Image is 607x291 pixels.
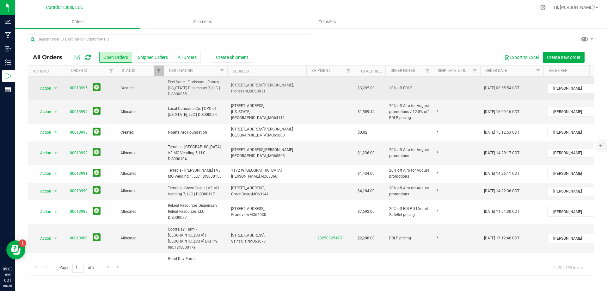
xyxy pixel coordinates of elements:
[120,188,160,194] span: Allocated
[548,187,595,196] span: [PERSON_NAME]
[5,73,11,79] inline-svg: Outbound
[311,68,330,73] a: Shipment
[249,239,255,244] span: MO
[122,68,135,73] a: Status
[19,239,26,247] iframe: Resource center unread badge
[3,266,12,283] p: 09:03 AM CDT
[231,83,294,87] span: [STREET_ADDRESS][PERSON_NAME],
[120,130,160,136] span: Created
[231,212,249,217] span: Grandview,
[3,283,12,288] p: 08/26
[217,66,227,76] a: Filter
[547,55,580,60] span: Create new order
[169,68,193,73] a: Destination
[438,68,487,73] a: Ship Date & Transporter
[33,69,64,73] div: Actions
[70,171,88,177] a: 00013991
[500,52,543,63] button: Export to Excel
[548,107,595,116] span: [PERSON_NAME]
[70,209,88,215] a: 00013989
[548,263,588,272] span: 1 - 20 of 29 items
[231,239,249,244] span: Saint Clair,
[539,4,547,10] div: Manage settings
[70,130,88,136] a: 00013993
[484,150,519,156] span: [DATE] 14:28:17 CDT
[358,150,375,156] span: $1,236.00
[70,188,88,194] a: 00013990
[484,171,519,177] span: [DATE] 14:26:11 CDT
[343,66,354,76] a: Filter
[358,130,367,136] span: $0.02
[358,188,375,194] span: $4,184.00
[265,15,390,28] a: Transfers
[99,52,132,63] button: Open Orders
[168,106,224,118] span: Local Cannabis Co. | CPC of [US_STATE], LLC | DIS000074
[72,263,84,273] input: 1
[254,89,266,93] span: 63031
[484,85,519,91] span: [DATE] 08:55:54 CDT
[231,233,265,237] span: [STREET_ADDRESS],
[34,207,52,216] span: Action
[548,149,595,157] span: [PERSON_NAME]
[231,89,249,93] span: Florissant,
[231,174,261,179] span: [PERSON_NAME],
[231,148,293,152] span: [STREET_ADDRESS][PERSON_NAME]
[54,263,100,273] span: Page of 2
[168,144,224,162] span: Terrabis - [GEOGRAPHIC_DATA] | V3 MO Vending 5, LLC | DIS000104
[389,103,429,121] span: 20% off Airo for August promotions / 12.5% off EDLP pricing
[34,234,52,243] span: Action
[52,187,60,196] span: select
[548,207,595,216] span: [PERSON_NAME]
[114,263,123,271] a: Go to the last page
[104,263,113,271] a: Go to the next page
[548,234,595,243] span: [PERSON_NAME]
[274,154,285,158] span: 65803
[5,46,11,52] inline-svg: Inbound
[533,66,543,76] a: Filter
[52,169,60,178] span: select
[168,185,224,197] span: Terrabis - Creve Coeur | V3 MO Vending 7, LLC | DIS000117
[389,168,429,180] span: 20% off Airo for August promotions
[227,66,306,77] th: Address
[252,192,258,196] span: MO
[34,169,52,178] span: Action
[358,171,375,177] span: $1,434.00
[168,256,224,274] span: Good Day Farm - [GEOGRAPHIC_DATA] | Ozarx Botanicals I, LLC | DIS000096
[231,110,268,120] span: [US_STATE][GEOGRAPHIC_DATA],
[134,52,172,63] button: Shipped Orders
[120,171,160,177] span: Allocated
[71,68,87,73] a: Order ID
[231,104,264,108] span: [STREET_ADDRESS]
[34,187,52,196] span: Action
[358,235,375,241] span: $2,208.00
[255,239,266,244] span: 63077
[358,109,375,115] span: $1,559.44
[255,212,266,217] span: 64030
[120,150,160,156] span: Allocated
[34,128,52,137] span: Action
[70,235,88,241] a: 00013980
[174,52,201,63] button: All Orders
[5,32,11,38] inline-svg: Manufacturing
[358,85,375,91] span: $3,285.00
[140,15,265,28] a: Shipments
[249,212,255,217] span: MO
[484,130,519,136] span: [DATE] 15:12:53 CDT
[549,68,567,73] a: Sales Rep
[212,52,252,63] button: Create shipment
[470,66,480,76] a: Filter
[120,109,160,115] span: Allocated
[231,127,293,131] span: [STREET_ADDRESS][PERSON_NAME]
[231,186,265,190] span: [STREET_ADDRESS],
[389,85,412,91] span: 10% off EDLP
[70,85,88,91] a: 00013995
[46,5,83,10] span: Curador Labs, LLC
[249,89,254,93] span: MO
[52,207,60,216] span: select
[258,192,269,196] span: 63141
[168,203,224,221] span: ReLeaf Resources Dispensary | Releaf Resources, LLC | DIS000077
[231,154,268,158] span: [GEOGRAPHIC_DATA],
[485,68,507,73] a: Order Date
[70,109,88,115] a: 00013994
[33,54,69,61] span: All Orders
